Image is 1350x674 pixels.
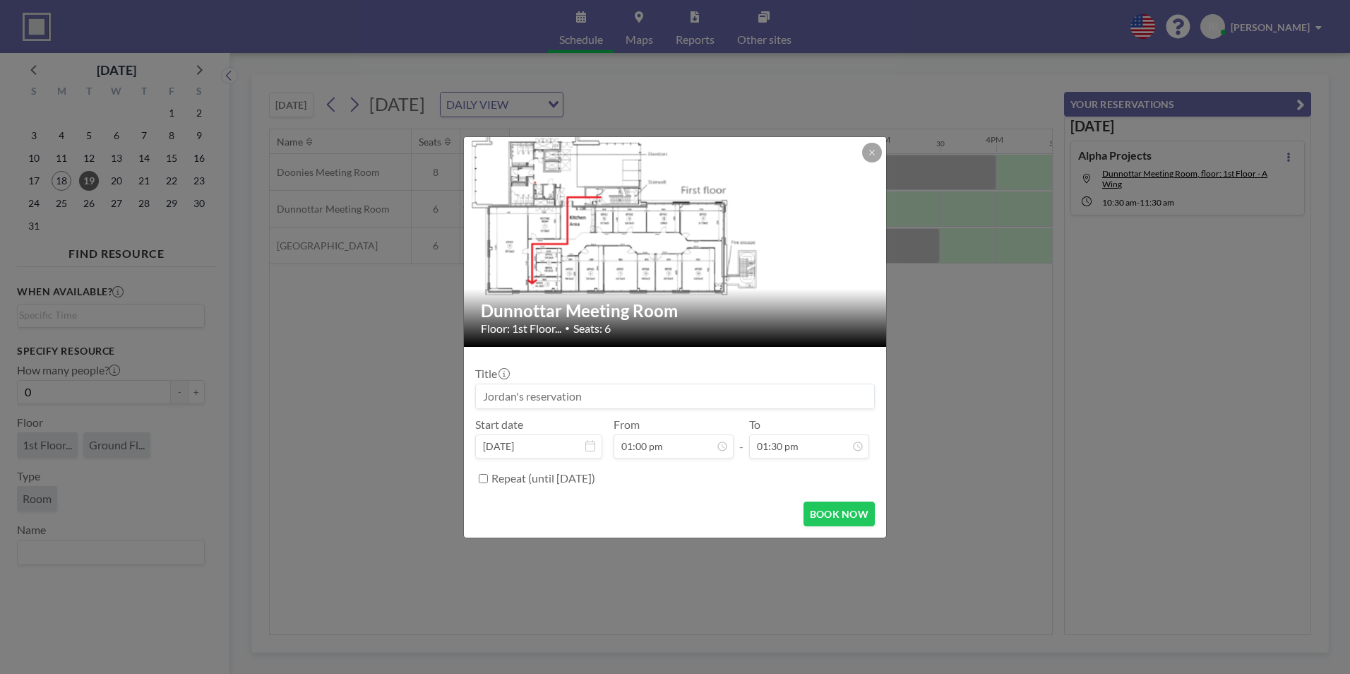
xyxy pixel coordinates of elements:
span: - [739,422,743,454]
input: Jordan's reservation [476,384,874,408]
span: • [565,323,570,333]
label: Title [475,367,508,381]
label: From [614,418,640,432]
h2: Dunnottar Meeting Room [481,300,871,321]
label: Start date [475,418,523,432]
label: Repeat (until [DATE]) [491,471,595,485]
button: BOOK NOW [804,502,875,526]
label: To [749,418,760,432]
span: Seats: 6 [573,321,611,336]
img: 537.png [464,122,888,360]
span: Floor: 1st Floor... [481,321,561,336]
